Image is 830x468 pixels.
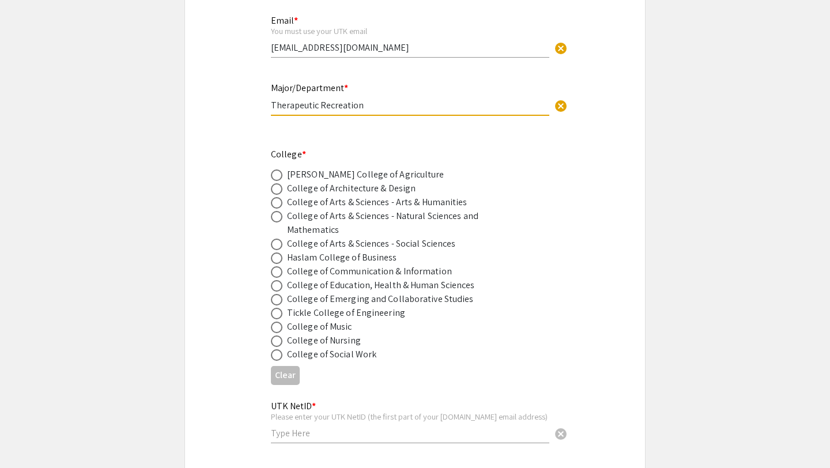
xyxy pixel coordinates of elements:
iframe: Chat [9,416,49,459]
div: College of Education, Health & Human Sciences [287,278,475,292]
span: cancel [554,41,568,55]
mat-label: College [271,148,306,160]
button: Clear [549,93,572,116]
div: College of Communication & Information [287,265,452,278]
div: Please enter your UTK NetID (the first part of your [DOMAIN_NAME] email address) [271,412,549,422]
span: cancel [554,99,568,113]
button: Clear [549,36,572,59]
div: College of Arts & Sciences - Natural Sciences and Mathematics [287,209,489,237]
div: Tickle College of Engineering [287,306,405,320]
div: College of Social Work [287,348,376,361]
input: Type Here [271,427,549,439]
input: Type Here [271,99,549,111]
div: You must use your UTK email [271,26,549,36]
div: College of Emerging and Collaborative Studies [287,292,474,306]
div: College of Architecture & Design [287,182,416,195]
div: College of Music [287,320,352,334]
div: Haslam College of Business [287,251,397,265]
button: Clear [549,422,572,445]
div: College of Nursing [287,334,361,348]
mat-label: Email [271,14,298,27]
div: [PERSON_NAME] College of Agriculture [287,168,444,182]
mat-label: Major/Department [271,82,348,94]
div: College of Arts & Sciences - Arts & Humanities [287,195,467,209]
span: cancel [554,427,568,441]
div: College of Arts & Sciences - Social Sciences [287,237,455,251]
button: Clear [271,366,300,385]
input: Type Here [271,41,549,54]
mat-label: UTK NetID [271,400,316,412]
